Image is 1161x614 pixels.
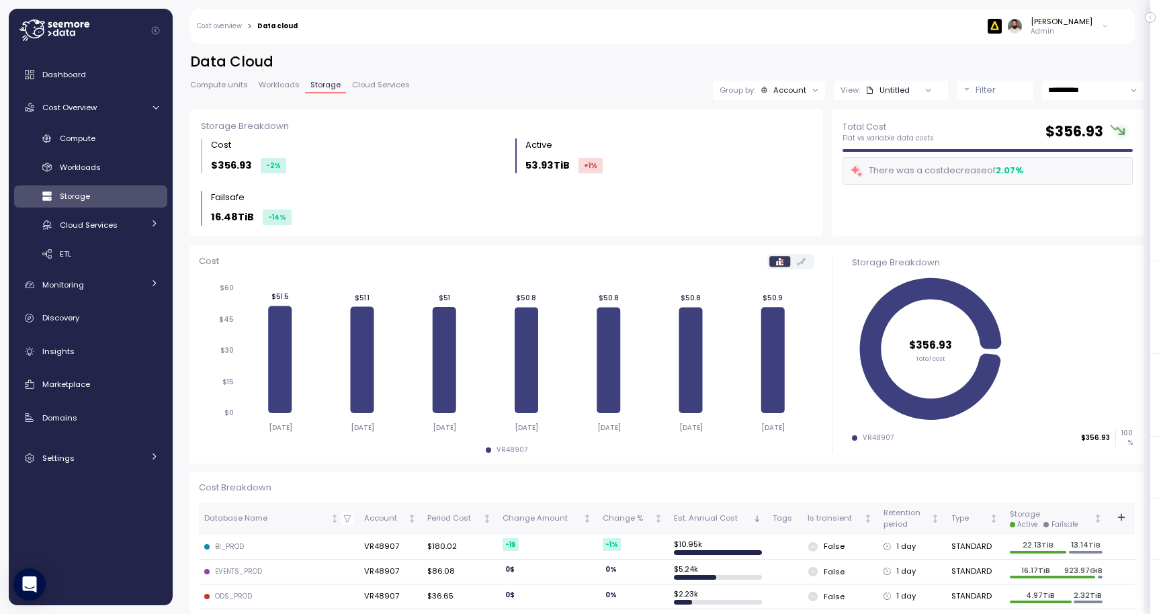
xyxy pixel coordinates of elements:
tspan: $356.93 [909,338,952,352]
div: Storage Breakdown [201,120,812,133]
p: False [824,541,845,552]
div: EVENTS_PROD [215,567,262,576]
tspan: [DATE] [761,423,785,432]
span: Storage [60,191,90,202]
a: Cloud Services [14,214,167,236]
td: $180.02 [422,535,497,560]
div: 1 day [884,590,940,603]
a: Discovery [14,305,167,332]
div: Account [364,513,405,525]
div: -1 % [603,538,621,551]
button: Collapse navigation [147,26,164,36]
a: Cost overview [197,23,242,30]
th: TypeNot sorted [945,503,1004,535]
td: $ 10.95k [669,535,767,560]
div: Not sorted [1093,514,1103,523]
p: 22.13TiB [1010,539,1067,550]
span: Discovery [42,312,79,323]
p: 4.97TiB [1010,590,1072,601]
div: 2.07 % [996,164,1023,177]
tspan: [DATE] [515,423,538,432]
td: $ 2.23k [669,584,767,609]
p: 923.97GiB [1064,565,1103,576]
div: BI_PROD [215,542,244,552]
tspan: $50.8 [516,294,536,302]
div: Not sorted [482,514,492,523]
a: Settings [14,445,167,472]
div: Type [951,513,988,525]
tspan: $50.8 [599,294,619,302]
p: 13.14TiB [1069,539,1103,550]
div: Data cloud [257,23,298,30]
p: Group by: [720,85,755,95]
div: Failsafe [211,191,245,204]
a: Workloads [14,157,167,179]
div: Not sorted [654,514,663,523]
h2: $ 356.93 [1045,122,1103,142]
div: +1 % [578,158,603,173]
span: Monitoring [42,279,84,290]
td: VR48907 [359,560,422,584]
div: 0 $ [503,588,517,601]
p: Cost Breakdown [199,481,1135,494]
p: Flat vs variable data costs [843,134,934,143]
a: Dashboard [14,61,167,88]
div: Sorted descending [752,514,762,523]
div: Failsafe [1051,520,1078,529]
div: -2 % [261,158,286,173]
th: Change AmountNot sorted [497,503,597,535]
p: 16.48TiB [211,210,254,225]
div: > [247,22,252,31]
div: -1 $ [503,538,519,551]
a: ETL [14,243,167,265]
p: View: [841,85,860,95]
tspan: [DATE] [433,423,456,432]
div: Not sorted [989,514,998,523]
span: ETL [60,249,71,259]
th: RetentionperiodNot sorted [878,503,946,535]
span: Insights [42,346,75,357]
div: Storage [1010,509,1091,529]
th: AccountNot sorted [359,503,422,535]
p: $356.93 [1081,433,1110,443]
span: Domains [42,412,77,423]
tspan: $60 [220,283,234,292]
a: Compute [14,128,167,150]
div: Not sorted [330,514,339,523]
th: Change %Not sorted [597,503,669,535]
span: Cloud Services [352,81,410,89]
tspan: $0 [224,408,234,417]
tspan: [DATE] [679,423,703,432]
div: Change Amount [503,513,580,525]
div: 1 day [884,566,940,578]
span: Compute [60,133,95,144]
td: STANDARD [945,584,1004,609]
div: Database Name [204,513,329,525]
span: Settings [42,453,75,464]
tspan: $45 [219,315,234,324]
div: Retention period [884,507,929,531]
button: Filter [957,81,1033,100]
div: [PERSON_NAME] [1031,16,1092,27]
td: $ 5.24k [669,560,767,584]
div: 0 % [603,563,619,576]
div: Not sorted [863,514,873,523]
div: Not sorted [407,514,417,523]
tspan: $30 [220,346,234,355]
th: Est. Annual CostSorted descending [669,503,767,535]
div: VR48907 [863,433,894,443]
p: False [824,566,845,577]
img: ACg8ocLskjvUhBDgxtSFCRx4ztb74ewwa1VrVEuDBD_Ho1mrTsQB-QE=s96-c [1008,19,1022,33]
p: 16.17TiB [1010,565,1062,576]
a: Domains [14,404,167,431]
tspan: $50.8 [681,294,701,302]
p: 100 % [1116,429,1132,447]
tspan: $50.9 [763,294,783,302]
a: Insights [14,338,167,365]
span: Marketplace [42,379,90,390]
div: Period Cost [427,513,480,525]
td: $36.65 [422,584,497,609]
span: Workloads [60,162,101,173]
div: Active [1017,520,1038,529]
p: 2.32TiB [1074,590,1103,601]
